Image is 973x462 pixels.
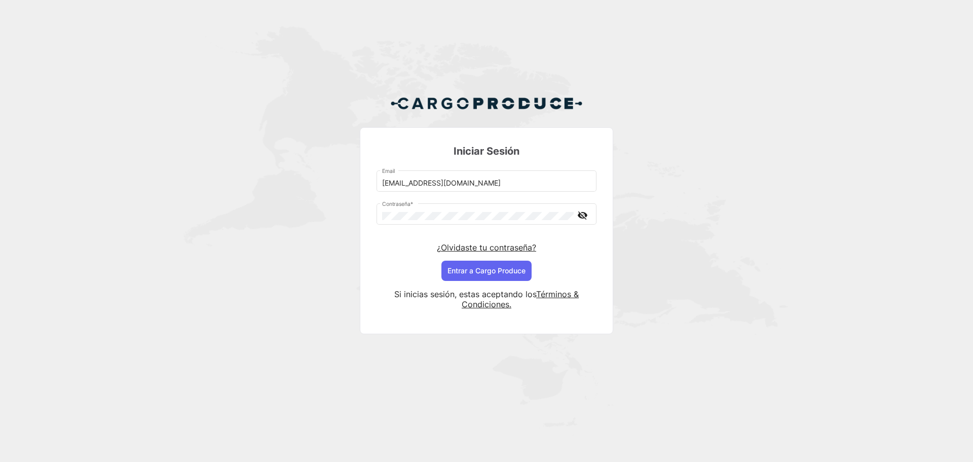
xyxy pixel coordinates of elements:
[939,428,963,452] iframe: Intercom live chat
[576,209,588,222] mat-icon: visibility_off
[441,261,532,281] button: Entrar a Cargo Produce
[437,242,536,253] a: ¿Olvidaste tu contraseña?
[377,144,596,158] h3: Iniciar Sesión
[462,289,579,309] a: Términos & Condiciones.
[390,91,583,116] img: Cargo Produce Logo
[382,179,591,188] input: Email
[394,289,536,299] span: Si inicias sesión, estas aceptando los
